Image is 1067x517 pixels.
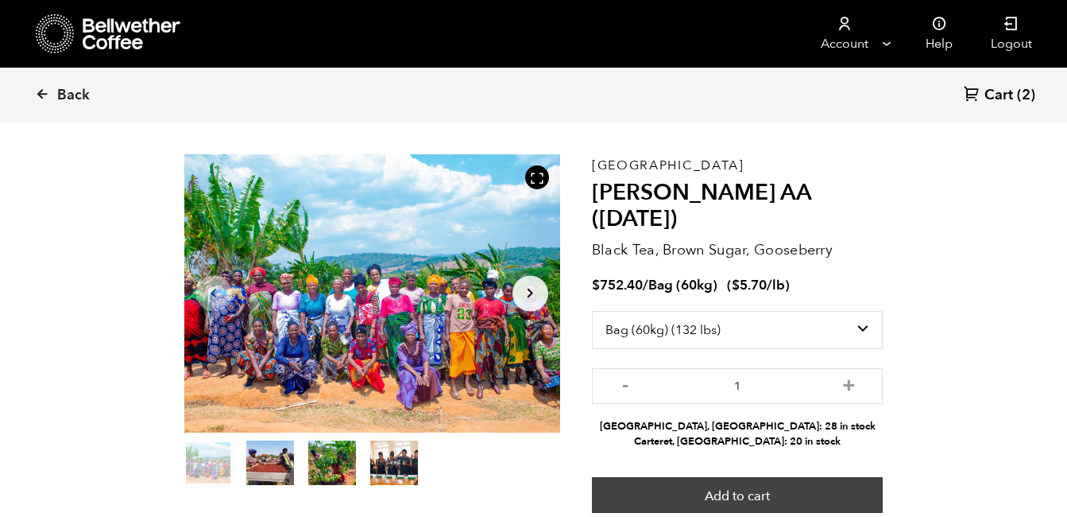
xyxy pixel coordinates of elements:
[767,276,785,294] span: /lb
[839,376,859,392] button: +
[732,276,740,294] span: $
[1017,86,1035,105] span: (2)
[732,276,767,294] bdi: 5.70
[727,276,790,294] span: ( )
[592,477,883,514] button: Add to cart
[964,85,1035,107] a: Cart (2)
[643,276,648,294] span: /
[57,86,90,105] span: Back
[648,276,717,294] span: Bag (60kg)
[984,86,1013,105] span: Cart
[592,276,600,294] span: $
[592,419,883,434] li: [GEOGRAPHIC_DATA], [GEOGRAPHIC_DATA]: 28 in stock
[592,434,883,449] li: Carteret, [GEOGRAPHIC_DATA]: 20 in stock
[592,276,643,294] bdi: 752.40
[592,180,883,233] h2: [PERSON_NAME] AA ([DATE])
[616,376,636,392] button: -
[592,239,883,261] p: Black Tea, Brown Sugar, Gooseberry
